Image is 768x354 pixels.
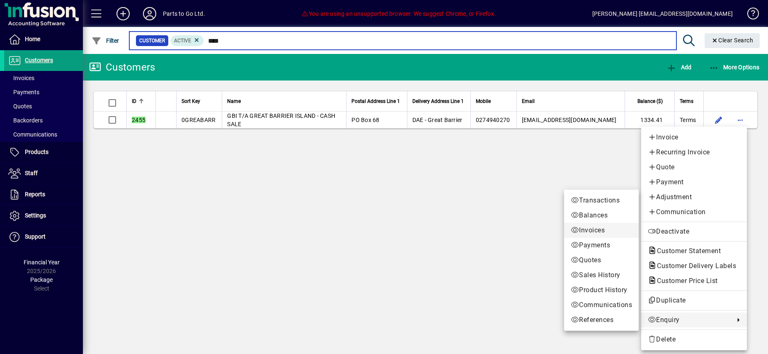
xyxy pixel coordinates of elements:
span: Payment [648,177,740,187]
span: Product History [571,285,632,295]
span: Quotes [571,255,632,265]
span: Invoice [648,132,740,142]
span: Adjustment [648,192,740,202]
span: Delete [648,334,740,344]
span: Communication [648,207,740,217]
span: Sales History [571,270,632,280]
span: Enquiry [648,315,730,325]
span: Transactions [571,195,632,205]
span: Customer Delivery Labels [648,262,740,270]
span: Communications [571,300,632,310]
span: References [571,315,632,325]
span: Balances [571,210,632,220]
span: Invoices [571,225,632,235]
span: Duplicate [648,295,740,305]
span: Customer Statement [648,247,725,255]
span: Customer Price List [648,277,722,285]
span: Recurring Invoice [648,147,740,157]
span: Payments [571,240,632,250]
span: Quote [648,162,740,172]
button: Deactivate customer [641,224,747,239]
span: Deactivate [648,227,740,237]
